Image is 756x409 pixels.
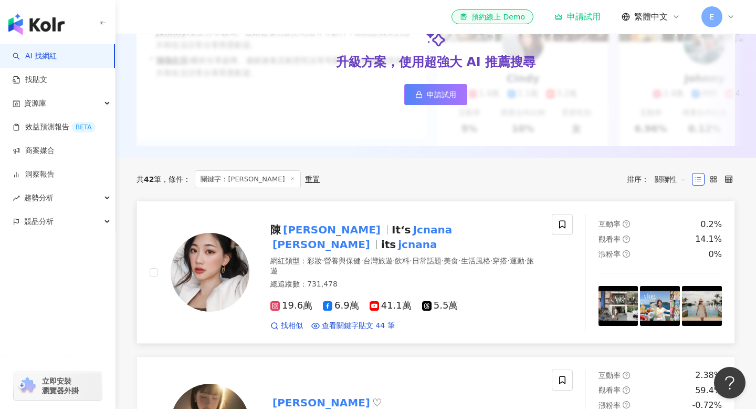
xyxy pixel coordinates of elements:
[451,9,533,24] a: 預約線上 Demo
[634,11,668,23] span: 繁體中文
[623,250,630,258] span: question-circle
[598,286,638,326] img: post-image
[24,91,46,115] span: 資源庫
[695,233,722,245] div: 14.1%
[8,14,65,35] img: logo
[554,12,601,22] a: 申請試用
[444,257,458,265] span: 美食
[507,257,509,265] span: ·
[598,371,621,380] span: 互動率
[700,219,722,230] div: 0.2%
[461,257,490,265] span: 生活風格
[13,146,55,156] a: 商案媒合
[17,377,37,394] img: chrome extension
[395,257,409,265] span: 飲料
[598,235,621,243] span: 觀看率
[42,376,79,395] span: 立即安裝 瀏覽器外掛
[311,321,395,331] a: 查看關鍵字貼文 44 筆
[392,223,411,236] span: It‘s
[736,88,756,99] div: 4.2萬
[623,386,630,394] span: question-circle
[322,257,324,265] span: ·
[195,170,301,188] span: 關鍵字：[PERSON_NAME]
[270,300,312,311] span: 19.6萬
[655,171,686,188] span: 關聯性
[458,257,460,265] span: ·
[623,236,630,243] span: question-circle
[598,250,621,258] span: 漲粉率
[710,11,715,23] span: E
[144,175,154,183] span: 42
[361,257,363,265] span: ·
[623,372,630,379] span: question-circle
[305,175,320,183] div: 重置
[13,195,20,202] span: rise
[171,233,249,312] img: KOL Avatar
[492,257,507,265] span: 穿搭
[14,372,102,400] a: chrome extension立即安裝 瀏覽器外掛
[281,321,303,331] span: 找相似
[682,286,722,326] img: post-image
[270,223,281,236] span: 陳
[270,256,539,277] div: 網紅類型 ：
[411,221,454,238] mark: Jcnana
[381,238,396,251] span: its
[270,279,539,290] div: 總追蹤數 ： 731,478
[323,300,359,311] span: 6.9萬
[396,236,439,253] mark: jcnana
[714,367,745,398] iframe: Help Scout Beacon - Open
[270,321,303,331] a: 找相似
[623,401,630,408] span: question-circle
[281,221,383,238] mark: [PERSON_NAME]
[393,257,395,265] span: ·
[24,210,54,233] span: 競品分析
[24,186,54,210] span: 趨勢分析
[524,257,527,265] span: ·
[442,257,444,265] span: ·
[161,175,191,183] span: 條件 ：
[490,257,492,265] span: ·
[336,54,535,71] div: 升級方案，使用超強大 AI 推薦搜尋
[13,169,55,180] a: 洞察報告
[13,122,96,132] a: 效益預測報告BETA
[372,396,382,409] span: ♡
[270,236,372,253] mark: [PERSON_NAME]
[460,12,525,22] div: 預約線上 Demo
[422,300,458,311] span: 5.5萬
[409,257,412,265] span: ·
[322,321,395,331] span: 查看關鍵字貼文 44 筆
[370,300,412,311] span: 41.1萬
[695,385,722,396] div: 59.4%
[404,84,467,105] a: 申請試用
[627,171,692,188] div: 排序：
[623,220,630,228] span: question-circle
[136,201,735,344] a: KOL Avatar陳[PERSON_NAME]It‘sJcnana[PERSON_NAME]itsjcnana網紅類型：彩妝·營養與保健·台灣旅遊·飲料·日常話題·美食·生活風格·穿搭·運動·...
[427,90,456,99] span: 申請試用
[324,257,361,265] span: 營養與保健
[640,286,680,326] img: post-image
[136,175,161,183] div: 共 筆
[598,220,621,228] span: 互動率
[709,249,722,260] div: 0%
[307,257,322,265] span: 彩妝
[13,51,57,62] a: searchAI 找網紅
[412,257,442,265] span: 日常話題
[695,370,722,381] div: 2.38%
[363,257,393,265] span: 台灣旅遊
[510,257,524,265] span: 運動
[598,386,621,394] span: 觀看率
[13,75,47,85] a: 找貼文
